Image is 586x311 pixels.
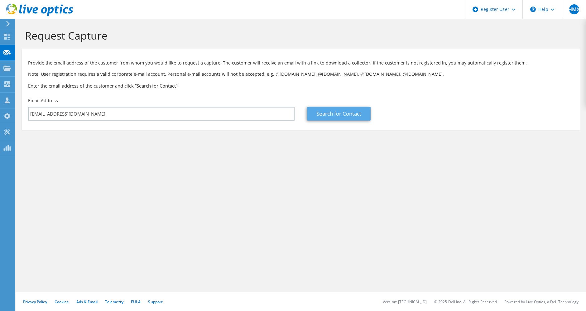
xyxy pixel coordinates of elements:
a: EULA [131,299,141,304]
span: HMX [569,4,579,14]
p: Note: User registration requires a valid corporate e-mail account. Personal e-mail accounts will ... [28,71,574,78]
h3: Enter the email address of the customer and click “Search for Contact”. [28,82,574,89]
a: Ads & Email [76,299,98,304]
svg: \n [530,7,536,12]
li: Powered by Live Optics, a Dell Technology [504,299,579,304]
a: Support [148,299,163,304]
a: Privacy Policy [23,299,47,304]
p: Provide the email address of the customer from whom you would like to request a capture. The cust... [28,60,574,66]
li: Version: [TECHNICAL_ID] [383,299,427,304]
a: Cookies [55,299,69,304]
a: Telemetry [105,299,123,304]
a: Search for Contact [307,107,371,121]
label: Email Address [28,98,58,104]
h1: Request Capture [25,29,574,42]
li: © 2025 Dell Inc. All Rights Reserved [434,299,497,304]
